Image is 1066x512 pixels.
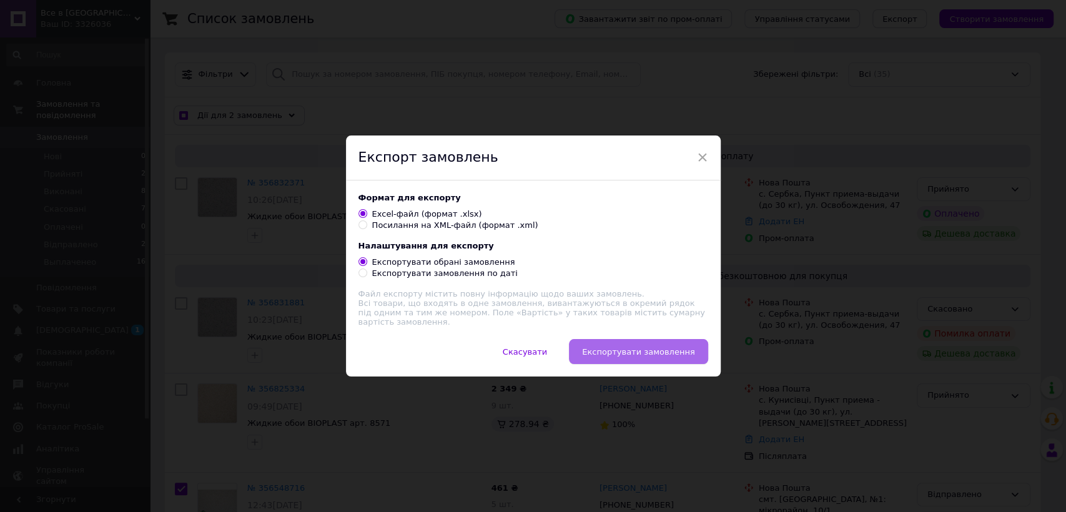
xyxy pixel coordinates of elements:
[569,339,708,364] button: Експортувати замовлення
[503,347,547,357] span: Скасувати
[372,220,538,231] div: Посилання на XML-файл (формат .xml)
[372,257,515,268] div: Експортувати обрані замовлення
[372,268,518,279] div: Експортувати замовлення по даті
[358,241,708,250] div: Налаштування для експорту
[358,289,708,327] div: Всі товари, що входять в одне замовлення, вивантажуються в окремий рядок під одним та тим же номе...
[490,339,560,364] button: Скасувати
[582,347,694,357] span: Експортувати замовлення
[346,135,721,180] div: Експорт замовлень
[358,193,708,202] div: Формат для експорту
[372,209,482,220] div: Excel-файл (формат .xlsx)
[358,289,708,298] div: Файл експорту містить повну інформацію щодо ваших замовлень.
[697,147,708,168] span: ×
